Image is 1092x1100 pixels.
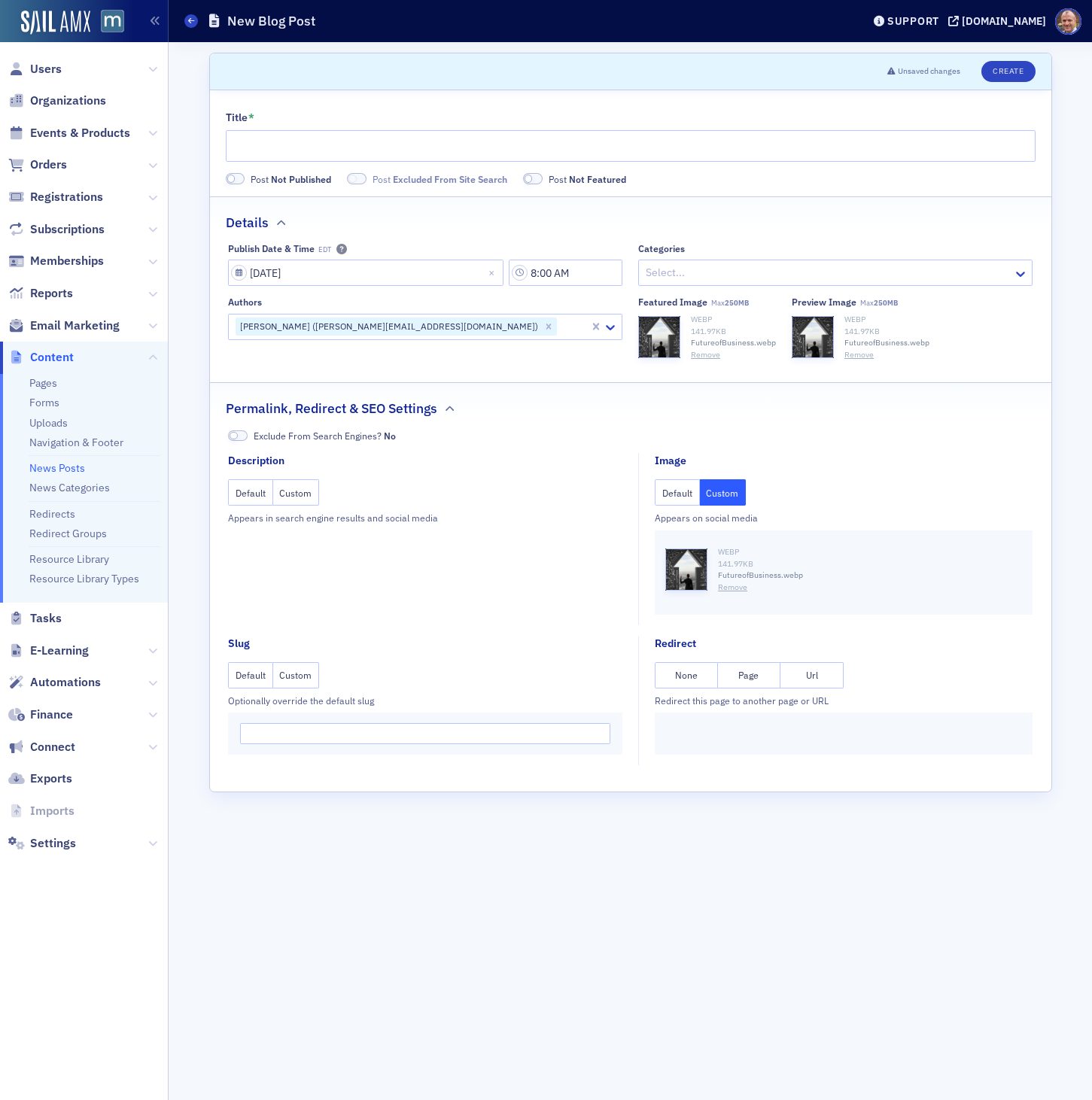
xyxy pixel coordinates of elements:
a: Redirect Groups [29,527,107,540]
div: Optionally override the default slug [228,694,622,707]
button: None [655,662,718,688]
span: Post [373,172,507,186]
span: FutureofBusiness.webp [844,337,929,349]
span: Max [711,298,749,308]
span: 250MB [874,298,898,308]
span: Content [30,349,74,366]
div: [PERSON_NAME] ([PERSON_NAME][EMAIL_ADDRESS][DOMAIN_NAME]) [236,318,540,336]
span: Subscriptions [30,221,105,238]
input: 00:00 AM [509,260,622,286]
span: FutureofBusiness.webp [691,337,776,349]
div: Featured Image [638,296,707,308]
a: Uploads [29,416,68,430]
button: Close [483,260,503,286]
span: No [384,430,396,442]
button: Create [981,61,1035,82]
span: EDT [318,245,331,254]
span: Events & Products [30,125,130,141]
span: Automations [30,674,101,691]
a: Orders [8,156,67,173]
a: Email Marketing [8,318,120,334]
div: Redirect this page to another page or URL [655,694,1033,707]
a: E-Learning [8,643,89,659]
a: Redirects [29,507,75,521]
img: SailAMX [21,11,90,35]
div: WEBP [844,314,929,326]
abbr: This field is required [248,111,254,125]
button: Default [228,662,273,688]
span: Not Featured [569,173,626,185]
span: Organizations [30,93,106,109]
div: 141.97 KB [844,326,929,338]
a: Exports [8,770,72,787]
span: Exclude From Search Engines? [254,429,396,442]
a: Imports [8,803,75,819]
span: Not Featured [523,173,543,184]
a: News Posts [29,461,85,475]
a: Organizations [8,93,106,109]
div: Categories [638,243,685,254]
a: Pages [29,376,57,390]
button: Remove [844,349,874,361]
div: Authors [228,296,262,308]
button: Remove [691,349,720,361]
span: Post [251,172,331,186]
span: Exports [30,770,72,787]
div: Title [226,111,248,125]
div: Preview image [792,296,856,308]
span: Finance [30,706,73,723]
span: No [228,430,248,442]
a: Resource Library Types [29,572,139,585]
div: WEBP [691,314,776,326]
span: Users [30,61,62,77]
span: Email Marketing [30,318,120,334]
div: Support [887,14,939,28]
span: FutureofBusiness.webp [718,570,803,582]
a: News Categories [29,481,110,494]
button: Url [780,662,844,688]
div: Publish Date & Time [228,243,315,254]
span: Unsaved changes [898,65,960,77]
span: Not Published [226,173,245,184]
span: Orders [30,156,67,173]
a: Memberships [8,253,104,269]
a: Forms [29,396,59,409]
a: Automations [8,674,101,691]
span: Registrations [30,189,103,205]
span: Post [549,172,626,186]
div: 141.97 KB [718,558,1022,570]
h2: Permalink, Redirect & SEO Settings [226,399,437,418]
span: Connect [30,739,75,755]
a: Users [8,61,62,77]
button: Default [655,479,700,506]
span: Reports [30,285,73,302]
span: Memberships [30,253,104,269]
div: Slug [228,636,250,652]
span: Settings [30,835,76,852]
input: MM/DD/YYYY [228,260,503,286]
span: E-Learning [30,643,89,659]
div: Redirect [655,636,696,652]
span: Not Published [271,173,331,185]
a: View Homepage [90,10,124,35]
span: 250MB [725,298,749,308]
button: Remove [718,582,747,594]
h1: New Blog Post [227,12,315,30]
span: Max [860,298,898,308]
div: WEBP [718,546,1022,558]
a: Content [8,349,74,366]
img: SailAMX [101,10,124,33]
a: Subscriptions [8,221,105,238]
span: Excluded From Site Search [347,173,367,184]
a: Events & Products [8,125,130,141]
a: Tasks [8,610,62,627]
button: Default [228,479,273,506]
a: Registrations [8,189,103,205]
a: Reports [8,285,73,302]
div: Description [228,453,284,469]
div: Image [655,453,686,469]
div: [DOMAIN_NAME] [962,14,1046,28]
div: Appears in search engine results and social media [228,511,622,524]
div: Appears on social media [655,511,1033,524]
